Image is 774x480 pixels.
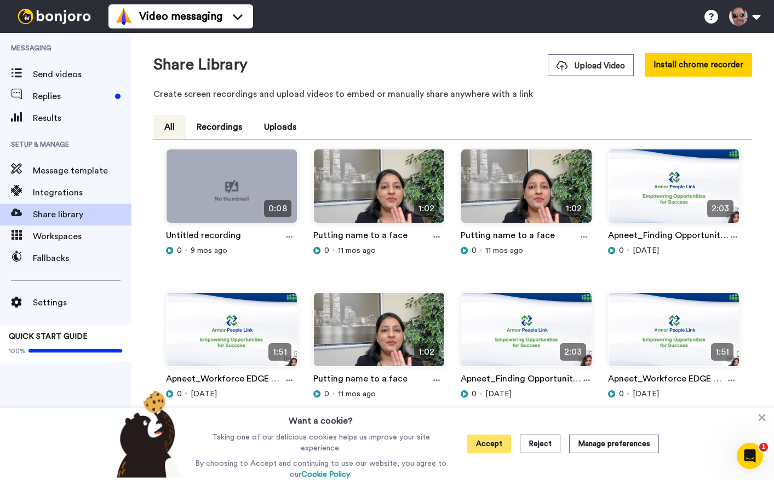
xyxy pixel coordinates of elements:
[166,229,241,245] a: Untitled recording
[33,230,131,243] span: Workspaces
[608,245,739,256] div: [DATE]
[166,389,297,400] div: [DATE]
[619,245,624,256] span: 0
[33,186,131,199] span: Integrations
[619,389,624,400] span: 0
[548,54,634,76] button: Upload Video
[324,389,329,400] span: 0
[313,245,445,256] div: 11 mos ago
[264,200,291,217] span: 0:08
[314,149,444,232] img: 140d81f7-8f80-46c3-8305-6314ea230bff_thumbnail_source_1726063058.jpg
[166,245,297,256] div: 9 mos ago
[472,389,477,400] span: 0
[289,408,353,427] h3: Want a cookie?
[153,88,752,101] p: Create screen recordings and upload videos to embed or manually share anywhere with a link
[177,245,182,256] span: 0
[461,389,592,400] div: [DATE]
[461,372,581,389] a: Apneet_Finding Opportunities for Success V2
[461,149,592,232] img: 140d81f7-8f80-46c3-8305-6314ea230bff_thumbnail_source_1726063058.jpg
[192,432,449,454] p: Taking one of our delicious cookies helps us improve your site experience.
[645,53,752,77] button: Install chrome recorder
[9,346,26,355] span: 100%
[13,9,95,24] img: bj-logo-header-white.svg
[461,293,592,375] img: da218f7a-dcfd-4923-a1c1-3b84e32a4d90_thumbnail_source_1725890681.jpg
[313,389,445,400] div: 11 mos ago
[115,8,133,25] img: vm-color.svg
[520,435,560,453] button: Reject
[33,252,131,265] span: Fallbacks
[166,372,281,389] a: Apneet_Workforce EDGE V2
[192,458,449,480] p: By choosing to Accept and continuing to use our website, you agree to our .
[313,229,408,245] a: Putting name to a face
[313,372,408,389] a: Putting name to a face
[569,435,659,453] button: Manage preferences
[737,443,763,469] iframe: Intercom live chat
[167,293,297,375] img: c710d652-4248-4b78-b094-8117fbf78a56_thumbnail_source_1726237746.jpg
[153,56,248,73] h1: Share Library
[461,229,555,245] a: Putting name to a face
[314,293,444,375] img: 140d81f7-8f80-46c3-8305-6314ea230bff_thumbnail_source_1726063058.jpg
[33,208,131,221] span: Share library
[608,229,729,245] a: Apneet_Finding Opportunities for Success V2
[461,245,592,256] div: 11 mos ago
[177,389,182,400] span: 0
[609,149,739,232] img: da218f7a-dcfd-4923-a1c1-3b84e32a4d90_thumbnail_source_1725890681.jpg
[557,60,625,72] span: Upload Video
[414,200,439,217] span: 1:02
[560,343,586,361] span: 2:03
[301,471,350,478] a: Cookie Policy
[253,115,307,139] button: Uploads
[467,435,511,453] button: Accept
[33,68,131,81] span: Send videos
[33,164,131,177] span: Message template
[609,293,739,375] img: c710d652-4248-4b78-b094-8117fbf78a56_thumbnail_source_1726237746.jpg
[33,90,111,103] span: Replies
[561,200,586,217] span: 1:02
[33,296,131,309] span: Settings
[608,389,739,400] div: [DATE]
[711,343,733,361] span: 1:51
[707,200,733,217] span: 2:03
[759,443,768,452] span: 1
[608,372,723,389] a: Apneet_Workforce EDGE V2
[9,333,88,340] span: QUICK START GUIDE
[186,115,253,139] button: Recordings
[153,115,186,139] button: All
[414,343,439,361] span: 1:02
[139,9,222,24] span: Video messaging
[107,390,188,478] img: bear-with-cookie.png
[33,112,131,125] span: Results
[268,343,291,361] span: 1:51
[167,149,297,232] img: no-thumbnail.jpg
[324,245,329,256] span: 0
[472,245,477,256] span: 0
